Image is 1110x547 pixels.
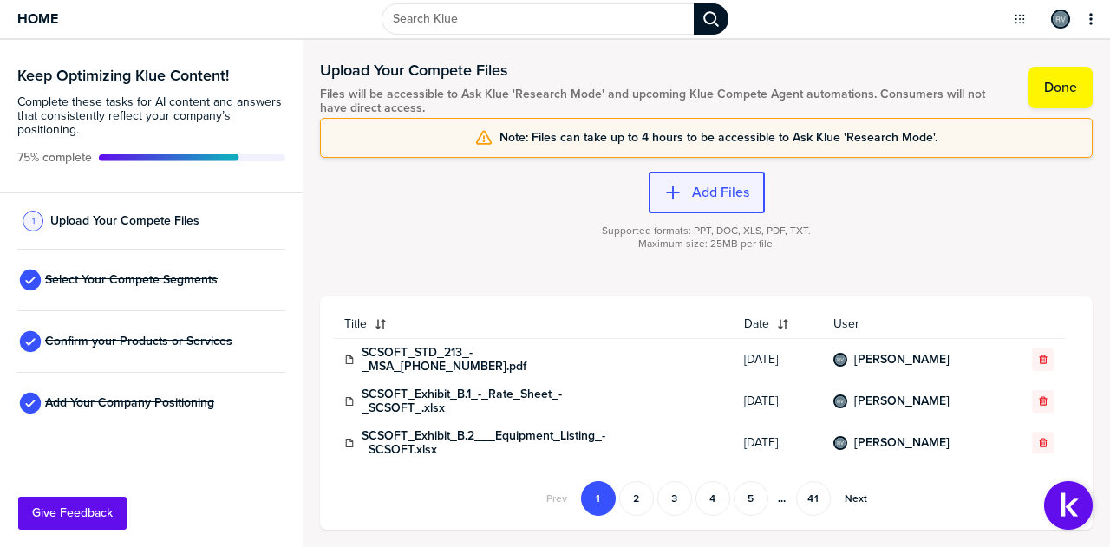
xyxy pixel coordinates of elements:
[50,214,199,228] span: Upload Your Compete Files
[18,497,127,530] button: Give Feedback
[45,335,232,348] span: Confirm your Products or Services
[854,436,950,450] a: [PERSON_NAME]
[695,481,730,516] button: Go to page 4
[320,60,1011,81] h1: Upload Your Compete Files
[17,68,285,83] h3: Keep Optimizing Klue Content!
[362,346,622,374] a: SCSOFT_STD_213_-_MSA_[PHONE_NUMBER].pdf
[1053,11,1068,27] img: ced9b30f170be31f2139604fa0fe14aa-sml.png
[1049,8,1072,30] a: Edit Profile
[1011,10,1028,28] button: Open Drop
[833,436,847,450] div: Ryan Vander Ryk
[657,481,692,516] button: Go to page 3
[638,238,775,251] span: Maximum size: 25MB per file.
[499,131,937,145] span: Note: Files can take up to 4 hours to be accessible to Ask Klue 'Research Mode'.
[534,481,879,516] nav: Pagination Navigation
[382,3,694,35] input: Search Klue
[835,396,846,407] img: ced9b30f170be31f2139604fa0fe14aa-sml.png
[833,317,996,331] span: User
[17,151,92,165] span: Active
[1051,10,1070,29] div: Ryan Vander Ryk
[854,353,950,367] a: [PERSON_NAME]
[1044,79,1077,96] label: Done
[854,394,950,408] a: [PERSON_NAME]
[833,353,847,367] div: Ryan Vander Ryk
[744,394,813,408] span: [DATE]
[833,394,847,408] div: Ryan Vander Ryk
[602,225,811,238] span: Supported formats: PPT, DOC, XLS, PDF, TXT.
[744,436,813,450] span: [DATE]
[362,429,622,457] a: SCSOFT_Exhibit_B.2___Equipment_Listing_-_SCSOFT.xlsx
[694,3,728,35] div: Search Klue
[45,396,214,410] span: Add Your Company Positioning
[834,481,878,516] button: Go to next page
[45,273,218,287] span: Select Your Compete Segments
[796,481,831,516] button: Go to page 41
[835,355,846,365] img: ced9b30f170be31f2139604fa0fe14aa-sml.png
[835,438,846,448] img: ced9b30f170be31f2139604fa0fe14aa-sml.png
[744,317,769,331] span: Date
[1044,481,1093,530] button: Open Support Center
[344,317,367,331] span: Title
[692,184,749,201] label: Add Files
[17,11,58,26] span: Home
[32,214,35,227] span: 1
[320,88,1011,115] span: Files will be accessible to Ask Klue 'Research Mode' and upcoming Klue Compete Agent automations....
[734,481,768,516] button: Go to page 5
[744,353,813,367] span: [DATE]
[362,387,622,415] a: SCSOFT_Exhibit_B.1_-_Rate_Sheet_-_SCSOFT_.xlsx
[619,481,654,516] button: Go to page 2
[536,481,578,516] button: Go to previous page
[17,95,285,137] span: Complete these tasks for AI content and answers that consistently reflect your company’s position...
